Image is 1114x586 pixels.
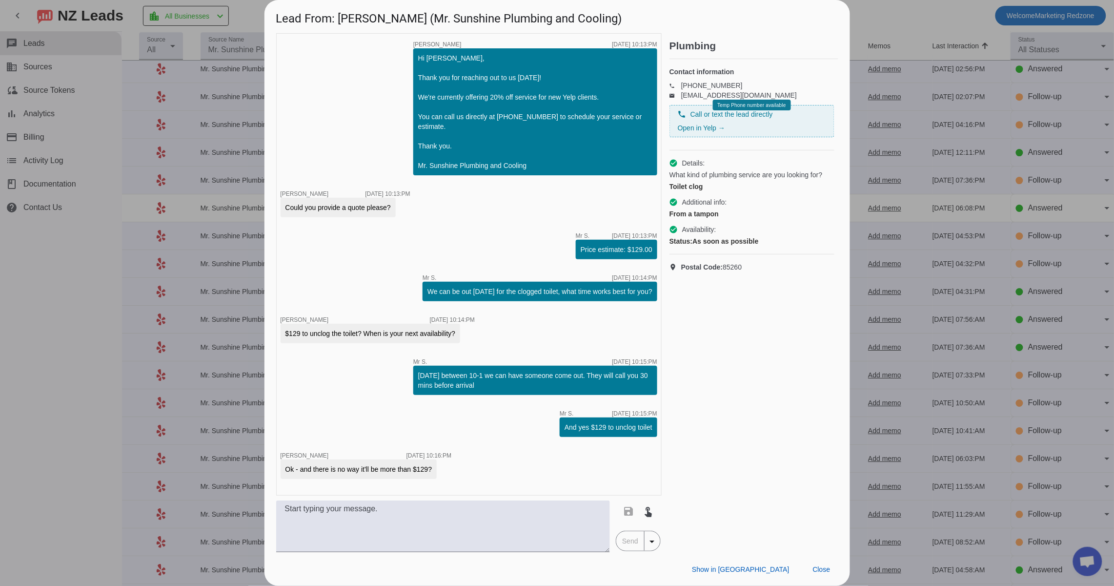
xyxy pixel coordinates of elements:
[682,225,716,234] span: Availability:
[678,124,725,132] a: Open in Yelp →
[581,245,652,254] div: Price estimate: $129.00
[418,371,652,390] div: [DATE] between 10-1 we can have someone come out. They will call you 30 mins before arrival
[427,287,652,296] div: We can be out [DATE] for the clogged toilet, what time works best for you?
[669,236,834,246] div: As soon as possible
[365,191,410,197] div: [DATE] 10:13:PM
[681,262,742,272] span: 85260
[612,359,657,365] div: [DATE] 10:15:PM
[423,275,437,281] span: Mr S.
[413,495,427,501] span: Mr S.
[681,91,797,99] a: [EMAIL_ADDRESS][DOMAIN_NAME]
[669,225,678,234] mat-icon: check_circle
[669,159,678,167] mat-icon: check_circle
[669,237,692,245] strong: Status:
[285,203,391,212] div: Could you provide a quote please?
[285,329,456,338] div: $129 to unclog the toilet? When is your next availability?
[669,93,681,98] mat-icon: email
[692,565,789,573] span: Show in [GEOGRAPHIC_DATA]
[681,82,743,89] a: [PHONE_NUMBER]
[647,536,658,547] mat-icon: arrow_drop_down
[717,103,786,108] span: Temp Phone number available
[612,233,657,239] div: [DATE] 10:13:PM
[669,41,838,51] h2: Plumbing
[565,422,652,432] div: And yes $129 to unclog toilet
[669,209,834,219] div: From a tampon
[642,505,654,517] mat-icon: touch_app
[406,453,451,459] div: [DATE] 10:16:PM
[430,317,475,323] div: [DATE] 10:14:PM
[669,198,678,207] mat-icon: check_circle
[576,233,590,239] span: Mr S.
[560,411,574,417] span: Mr S.
[612,495,657,501] div: [DATE] 10:17:PM
[281,452,329,459] span: [PERSON_NAME]
[669,263,681,271] mat-icon: location_on
[285,464,432,474] div: Ok - and there is no way it'll be more than $129?
[805,561,838,578] button: Close
[413,42,462,47] span: [PERSON_NAME]
[682,158,705,168] span: Details:
[682,197,727,207] span: Additional info:
[281,190,329,197] span: [PERSON_NAME]
[678,110,687,119] mat-icon: phone
[669,67,834,77] h4: Contact information
[684,561,797,578] button: Show in [GEOGRAPHIC_DATA]
[612,411,657,417] div: [DATE] 10:15:PM
[813,565,830,573] span: Close
[418,53,652,170] div: Hi [PERSON_NAME], Thank you for reaching out to us [DATE]! We're currently offering 20% off servi...
[669,182,834,191] div: Toilet clog
[669,83,681,88] mat-icon: phone
[681,263,723,271] strong: Postal Code:
[612,275,657,281] div: [DATE] 10:14:PM
[413,359,427,365] span: Mr S.
[281,316,329,323] span: [PERSON_NAME]
[669,170,823,180] span: What kind of plumbing service are you looking for?
[690,109,773,119] span: Call or text the lead directly
[612,42,657,47] div: [DATE] 10:13:PM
